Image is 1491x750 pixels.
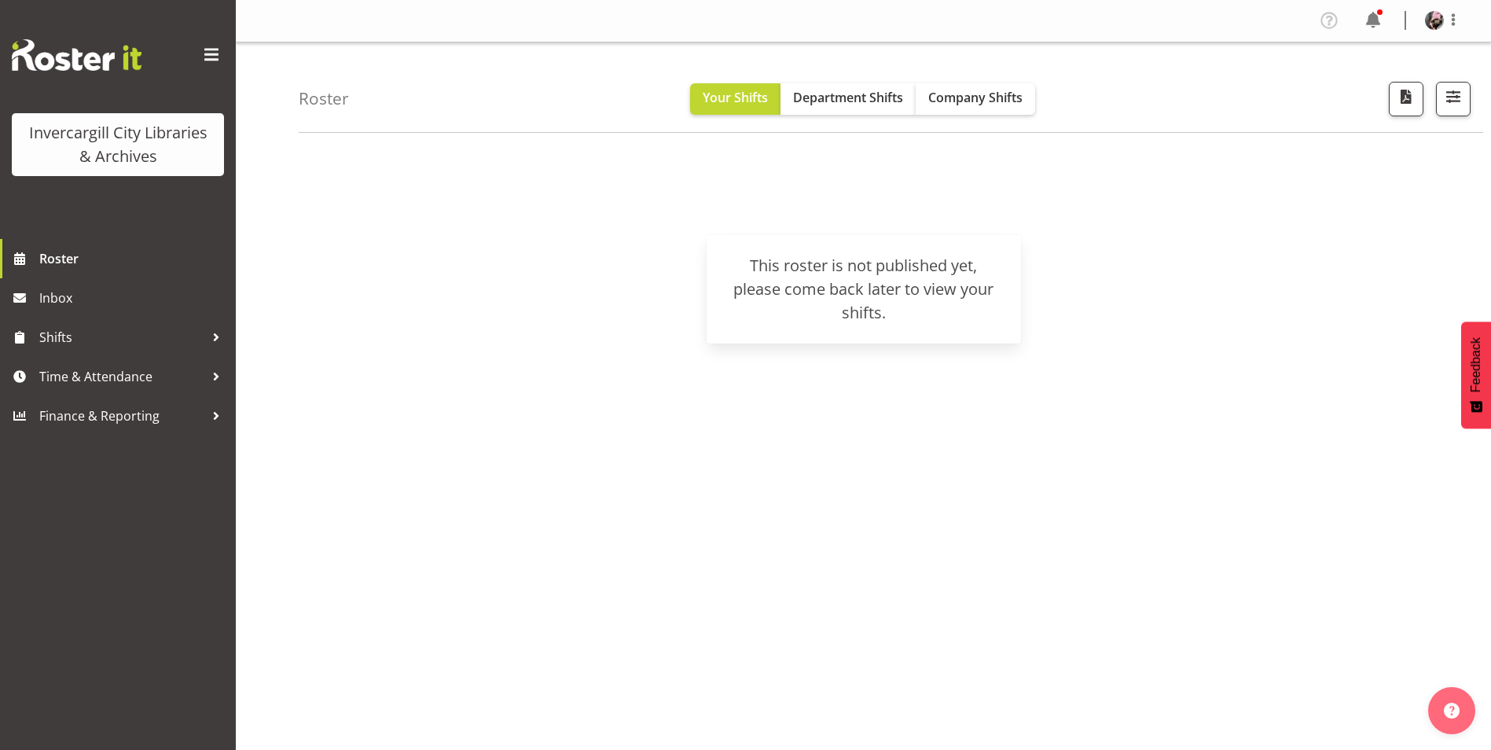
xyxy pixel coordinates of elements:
button: Your Shifts [690,83,780,115]
span: Time & Attendance [39,365,204,388]
button: Feedback - Show survey [1461,322,1491,428]
div: Invercargill City Libraries & Archives [28,121,208,168]
span: Your Shifts [703,89,768,106]
button: Company Shifts [916,83,1035,115]
button: Filter Shifts [1436,82,1471,116]
img: Rosterit website logo [12,39,141,71]
span: Department Shifts [793,89,903,106]
span: Inbox [39,286,228,310]
h4: Roster [299,90,349,108]
img: keyu-chenf658e1896ed4c5c14a0b283e0d53a179.png [1425,11,1444,30]
img: help-xxl-2.png [1444,703,1460,719]
span: Roster [39,247,228,270]
button: Department Shifts [780,83,916,115]
div: This roster is not published yet, please come back later to view your shifts. [725,254,1002,325]
button: Download a PDF of the roster according to the set date range. [1389,82,1423,116]
span: Shifts [39,325,204,349]
span: Company Shifts [928,89,1023,106]
span: Feedback [1469,337,1483,392]
span: Finance & Reporting [39,404,204,428]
